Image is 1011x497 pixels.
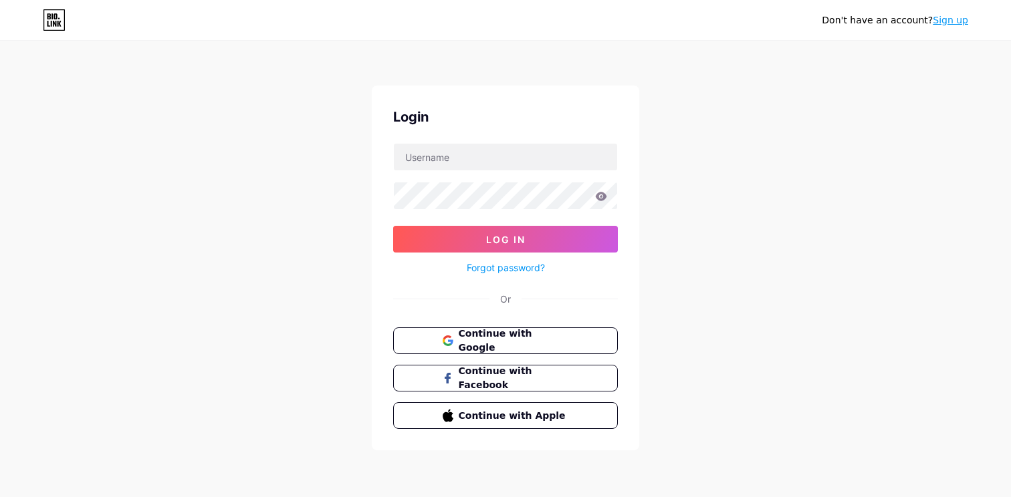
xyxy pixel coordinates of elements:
[393,365,618,391] button: Continue with Facebook
[933,15,968,25] a: Sign up
[394,144,617,170] input: Username
[467,261,545,275] a: Forgot password?
[822,13,968,27] div: Don't have an account?
[500,292,511,306] div: Or
[459,364,569,392] span: Continue with Facebook
[393,327,618,354] button: Continue with Google
[459,327,569,355] span: Continue with Google
[459,409,569,423] span: Continue with Apple
[486,234,526,245] span: Log In
[393,107,618,127] div: Login
[393,402,618,429] button: Continue with Apple
[393,226,618,253] button: Log In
